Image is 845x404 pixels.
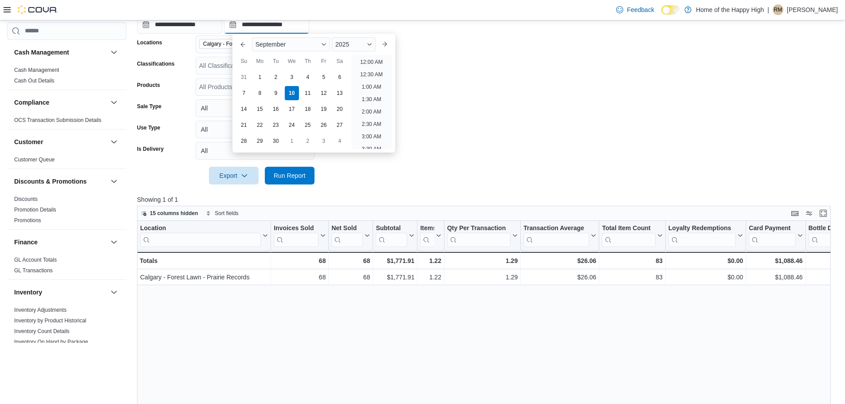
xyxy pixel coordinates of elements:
[14,339,88,345] a: Inventory On Hand by Package
[14,306,67,314] span: Inventory Adjustments
[269,54,283,68] div: Tu
[818,208,829,219] button: Enter fullscreen
[523,224,589,232] div: Transaction Average
[137,195,838,204] p: Showing 1 of 1
[285,118,299,132] div: day-24
[237,118,251,132] div: day-21
[804,208,814,219] button: Display options
[523,255,596,266] div: $26.06
[274,255,326,266] div: 68
[237,86,251,100] div: day-7
[357,69,386,80] li: 12:30 AM
[7,154,126,169] div: Customer
[237,54,251,68] div: Su
[14,288,107,297] button: Inventory
[253,102,267,116] div: day-15
[447,255,518,266] div: 1.29
[14,317,86,324] span: Inventory by Product Historical
[613,1,657,19] a: Feedback
[331,224,363,232] div: Net Sold
[255,41,286,48] span: September
[14,177,107,186] button: Discounts & Promotions
[269,102,283,116] div: day-16
[18,5,58,14] img: Cova
[774,4,782,15] span: RM
[196,142,314,160] button: All
[137,124,160,131] label: Use Type
[150,210,198,217] span: 15 columns hidden
[196,121,314,138] button: All
[14,177,86,186] h3: Discounts & Promotions
[447,272,518,282] div: 1.29
[661,5,680,15] input: Dark Mode
[137,103,161,110] label: Sale Type
[301,70,315,84] div: day-4
[14,307,67,313] a: Inventory Adjustments
[668,272,743,282] div: $0.00
[14,77,55,84] span: Cash Out Details
[331,255,370,266] div: 68
[749,255,802,266] div: $1,088.46
[14,338,88,345] span: Inventory On Hand by Package
[285,70,299,84] div: day-3
[14,98,107,107] button: Compliance
[376,255,414,266] div: $1,771.91
[196,99,314,117] button: All
[109,237,119,247] button: Finance
[331,224,363,247] div: Net Sold
[301,102,315,116] div: day-18
[14,267,53,274] span: GL Transactions
[420,224,441,247] button: Items Per Transaction
[237,70,251,84] div: day-31
[253,70,267,84] div: day-1
[14,196,38,203] span: Discounts
[265,167,314,184] button: Run Report
[377,37,392,51] button: Next month
[237,102,251,116] div: day-14
[140,272,268,282] div: Calgary - Forest Lawn - Prairie Records
[14,117,102,123] a: OCS Transaction Submission Details
[668,224,736,232] div: Loyalty Redemptions
[252,37,330,51] div: Button. Open the month selector. September is currently selected.
[317,86,331,100] div: day-12
[14,157,55,163] a: Customer Queue
[137,16,222,34] input: Press the down key to open a popover containing a calendar.
[269,70,283,84] div: day-2
[14,117,102,124] span: OCS Transaction Submission Details
[376,224,414,247] button: Subtotal
[301,54,315,68] div: Th
[696,4,764,15] p: Home of the Happy High
[376,224,407,232] div: Subtotal
[447,224,511,247] div: Qty Per Transaction
[274,224,318,232] div: Invoices Sold
[333,102,347,116] div: day-20
[14,137,107,146] button: Customer
[269,118,283,132] div: day-23
[447,224,511,232] div: Qty Per Transaction
[274,224,318,247] div: Invoices Sold
[317,54,331,68] div: Fr
[214,167,253,184] span: Export
[7,255,126,279] div: Finance
[199,39,283,49] span: Calgary - Forest Lawn - Prairie Records
[331,272,370,282] div: 68
[7,115,126,129] div: Compliance
[376,272,414,282] div: $1,771.91
[14,156,55,163] span: Customer Queue
[333,54,347,68] div: Sa
[333,118,347,132] div: day-27
[317,70,331,84] div: day-5
[767,4,769,15] p: |
[602,224,662,247] button: Total Item Count
[317,134,331,148] div: day-3
[140,224,261,232] div: Location
[14,328,70,334] a: Inventory Count Details
[749,224,795,247] div: Card Payment
[14,256,57,263] span: GL Account Totals
[14,217,41,224] span: Promotions
[301,118,315,132] div: day-25
[236,69,348,149] div: September, 2025
[376,224,407,247] div: Subtotal
[420,255,441,266] div: 1.22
